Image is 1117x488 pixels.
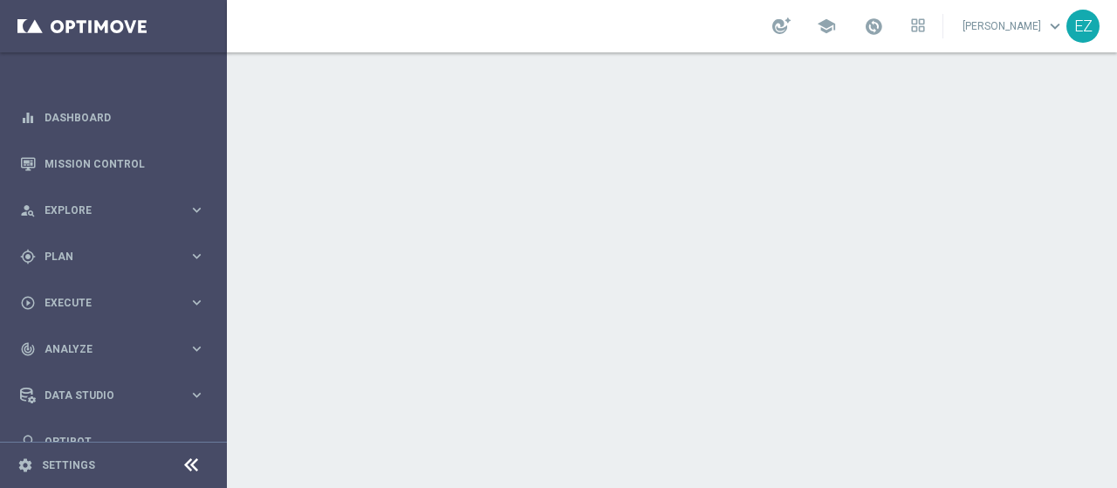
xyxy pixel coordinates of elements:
[45,205,188,216] span: Explore
[20,341,188,357] div: Analyze
[20,110,36,126] i: equalizer
[19,203,206,217] button: person_search Explore keyboard_arrow_right
[20,203,36,218] i: person_search
[20,418,205,464] div: Optibot
[19,157,206,171] button: Mission Control
[20,341,36,357] i: track_changes
[20,388,188,403] div: Data Studio
[19,388,206,402] button: Data Studio keyboard_arrow_right
[188,387,205,403] i: keyboard_arrow_right
[20,249,188,265] div: Plan
[817,17,836,36] span: school
[42,460,95,471] a: Settings
[19,342,206,356] button: track_changes Analyze keyboard_arrow_right
[45,94,205,141] a: Dashboard
[19,250,206,264] button: gps_fixed Plan keyboard_arrow_right
[45,390,188,401] span: Data Studio
[17,457,33,473] i: settings
[188,340,205,357] i: keyboard_arrow_right
[961,13,1066,39] a: [PERSON_NAME]keyboard_arrow_down
[20,249,36,265] i: gps_fixed
[188,294,205,311] i: keyboard_arrow_right
[1066,10,1100,43] div: EZ
[20,94,205,141] div: Dashboard
[20,295,36,311] i: play_circle_outline
[20,141,205,187] div: Mission Control
[188,202,205,218] i: keyboard_arrow_right
[45,251,188,262] span: Plan
[45,418,205,464] a: Optibot
[45,298,188,308] span: Execute
[45,141,205,187] a: Mission Control
[20,295,188,311] div: Execute
[19,435,206,449] button: lightbulb Optibot
[1045,17,1065,36] span: keyboard_arrow_down
[45,344,188,354] span: Analyze
[19,111,206,125] button: equalizer Dashboard
[20,434,36,450] i: lightbulb
[19,296,206,310] button: play_circle_outline Execute keyboard_arrow_right
[20,203,188,218] div: Explore
[188,248,205,265] i: keyboard_arrow_right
